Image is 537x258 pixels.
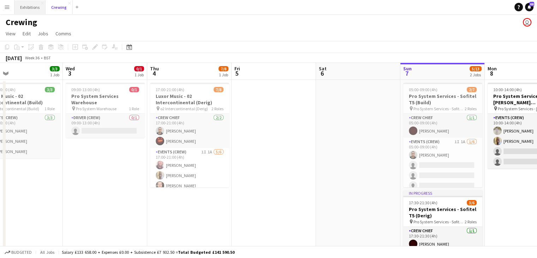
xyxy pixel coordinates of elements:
[470,72,481,77] div: 2 Jobs
[403,227,482,251] app-card-role: Crew Chief1/117:30-21:30 (4h)[PERSON_NAME]
[38,30,48,37] span: Jobs
[65,69,75,77] span: 3
[178,250,234,255] span: Total Budgeted £141 590.50
[45,87,55,92] span: 3/3
[160,106,208,111] span: o2 Intercontinental (Derig)
[156,87,184,92] span: 17:00-21:00 (4h)
[403,93,482,106] h3: Pro System Services - Sofitel T5 (Build)
[214,87,223,92] span: 7/8
[4,248,33,256] button: Budgeted
[493,87,522,92] span: 10:00-14:00 (4h)
[11,250,32,255] span: Budgeted
[53,29,74,38] a: Comms
[71,87,100,92] span: 09:00-13:00 (4h)
[150,83,229,187] app-job-card: 17:00-21:00 (4h)7/8Luxor Music - 02 Intercontinental (Derig) o2 Intercontinental (Derig)2 RolesCr...
[134,66,144,71] span: 0/1
[20,29,34,38] a: Edit
[6,17,37,28] h1: Crewing
[467,200,477,205] span: 3/6
[403,138,482,213] app-card-role: Events (Crew)1I1A1/605:00-09:00 (4h)[PERSON_NAME]
[50,66,60,71] span: 3/3
[219,66,228,71] span: 7/8
[525,3,533,11] a: 68
[39,250,56,255] span: All jobs
[467,87,477,92] span: 2/7
[529,2,534,6] span: 68
[66,65,75,72] span: Wed
[6,54,22,61] div: [DATE]
[50,72,59,77] div: 1 Job
[211,106,223,111] span: 2 Roles
[409,87,437,92] span: 05:00-09:00 (4h)
[6,30,16,37] span: View
[55,30,71,37] span: Comms
[3,29,18,38] a: View
[150,65,159,72] span: Thu
[23,55,41,60] span: Week 36
[488,65,497,72] span: Mon
[403,114,482,138] app-card-role: Crew Chief1/105:00-09:00 (4h)[PERSON_NAME]
[76,106,117,111] span: Pro System Warehouse
[150,93,229,106] h3: Luxor Music - 02 Intercontinental (Derig)
[465,106,477,111] span: 2 Roles
[35,29,51,38] a: Jobs
[403,83,482,187] app-job-card: 05:00-09:00 (4h)2/7Pro System Services - Sofitel T5 (Build) Pro System Services - Sofitel T5 (Bui...
[44,55,51,60] div: BST
[318,69,327,77] span: 6
[409,200,437,205] span: 17:30-21:30 (4h)
[129,106,139,111] span: 1 Role
[66,114,145,138] app-card-role: Driver (Crew)0/109:00-13:00 (4h)
[487,69,497,77] span: 8
[66,83,145,138] app-job-card: 09:00-13:00 (4h)0/1Pro System Services Warehouse Pro System Warehouse1 RoleDriver (Crew)0/109:00-...
[149,69,159,77] span: 4
[470,66,482,71] span: 5/13
[403,190,482,196] div: In progress
[150,148,229,223] app-card-role: Events (Crew)1I1A5/617:00-21:00 (4h)[PERSON_NAME][PERSON_NAME][PERSON_NAME]
[233,69,240,77] span: 5
[219,72,228,77] div: 1 Job
[44,106,55,111] span: 1 Role
[66,93,145,106] h3: Pro System Services Warehouse
[319,65,327,72] span: Sat
[234,65,240,72] span: Fri
[135,72,144,77] div: 1 Job
[23,30,31,37] span: Edit
[523,18,531,27] app-user-avatar: Joseph Smart
[413,106,465,111] span: Pro System Services - Sofitel T5 (Build)
[129,87,139,92] span: 0/1
[14,0,46,14] button: Exhibitions
[403,65,412,72] span: Sun
[465,219,477,224] span: 2 Roles
[402,69,412,77] span: 7
[62,250,234,255] div: Salary £133 658.00 + Expenses £0.00 + Subsistence £7 932.50 =
[150,114,229,148] app-card-role: Crew Chief2/217:00-21:00 (4h)[PERSON_NAME][PERSON_NAME]
[46,0,73,14] button: Crewing
[413,219,465,224] span: Pro System Services - Sofitel T5 (Derig)
[403,206,482,219] h3: Pro System Services - Sofitel T5 (Derig)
